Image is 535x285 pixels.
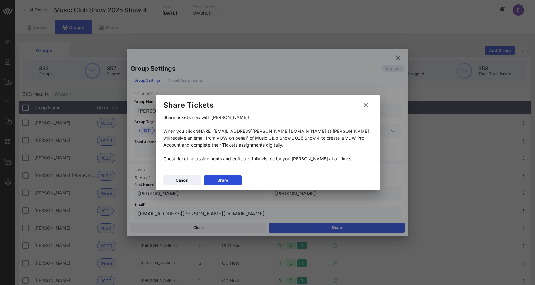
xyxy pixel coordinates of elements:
[217,177,228,184] div: Share
[176,177,188,184] div: Cancel
[204,175,242,185] button: Share
[163,175,201,185] button: Cancel
[163,114,372,162] p: Share tickets now with [PERSON_NAME]! When you click SHARE, [EMAIL_ADDRESS][PERSON_NAME][DOMAIN_N...
[163,101,214,110] div: Share Tickets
